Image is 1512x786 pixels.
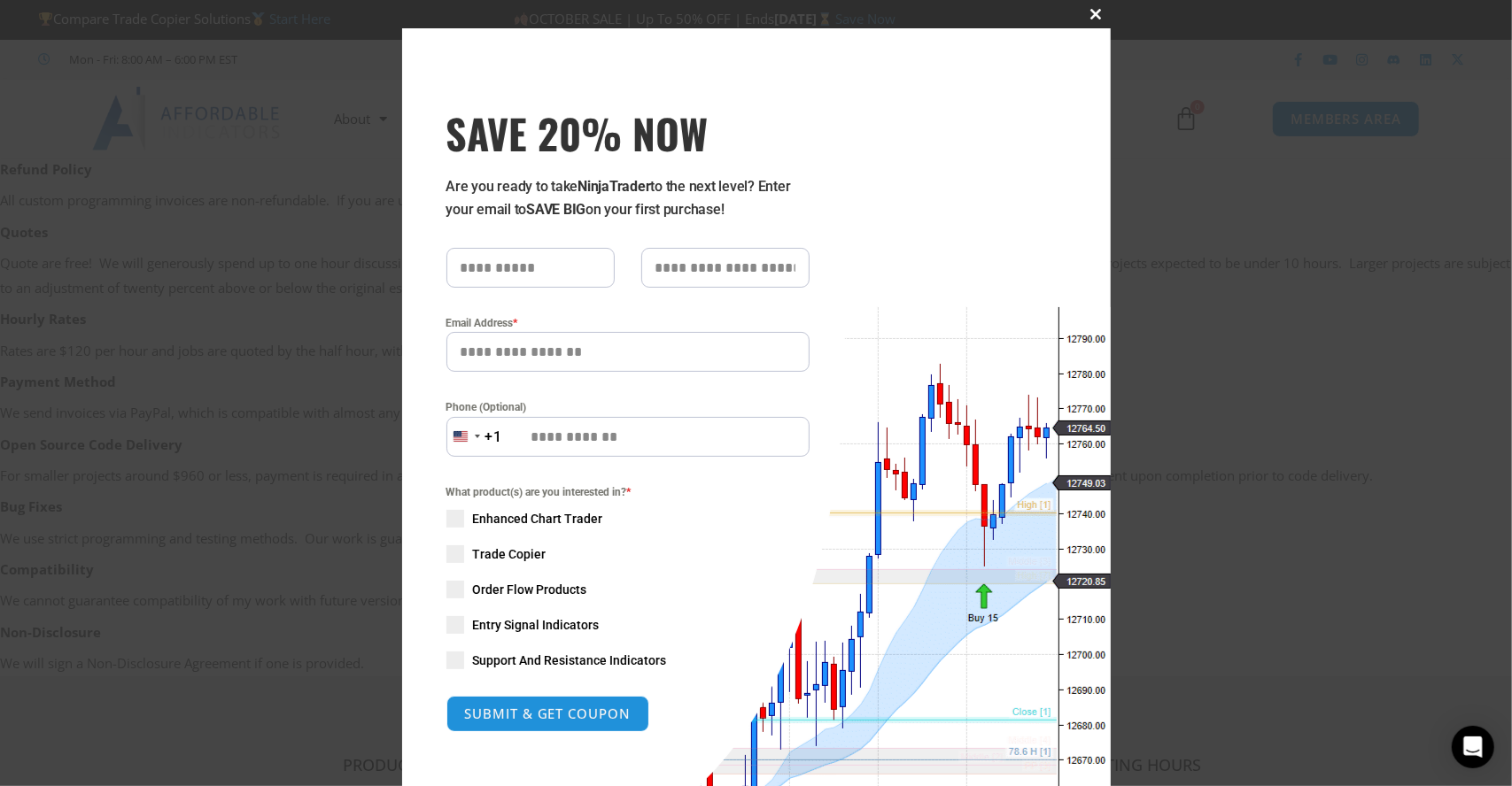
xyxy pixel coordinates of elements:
p: Are you ready to take to the next level? Enter your email to on your first purchase! [446,175,810,221]
div: Open Intercom Messenger [1452,726,1494,768]
span: What product(s) are you interested in? [446,483,810,501]
label: Order Flow Products [446,581,810,598]
h3: SAVE 20% NOW [446,108,810,158]
label: Support And Resistance Indicators [446,651,810,669]
div: +1 [485,426,503,449]
label: Trade Copier [446,545,810,563]
span: Order Flow Products [473,581,587,598]
strong: SAVE BIG [526,201,585,218]
label: Phone (Optional) [446,398,810,416]
button: SUBMIT & GET COUPON [446,696,649,732]
label: Enhanced Chart Trader [446,510,810,528]
button: Selected country [446,417,503,457]
label: Email Address [446,314,810,332]
label: Entry Signal Indicators [446,616,810,634]
span: Trade Copier [473,545,547,563]
span: Enhanced Chart Trader [473,510,603,528]
span: Entry Signal Indicators [473,616,600,634]
strong: NinjaTrader [578,178,650,195]
span: Support And Resistance Indicators [473,651,667,669]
